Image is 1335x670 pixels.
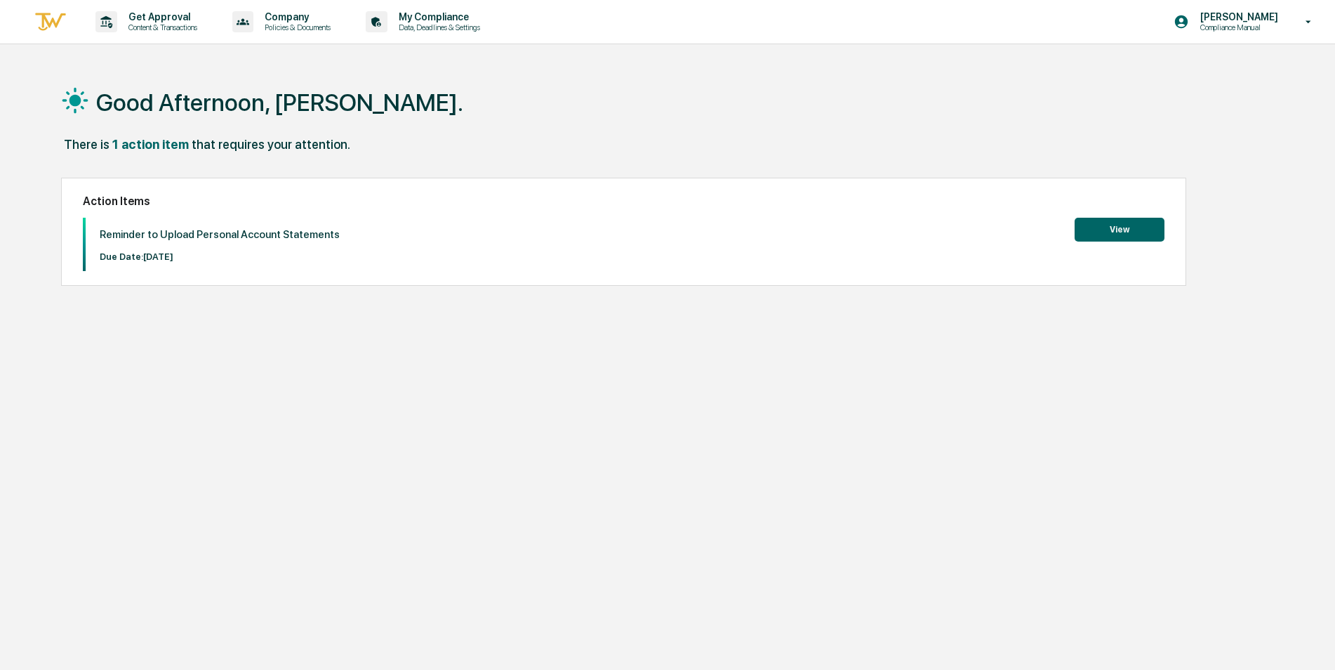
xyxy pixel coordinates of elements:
p: Policies & Documents [253,22,338,32]
p: Reminder to Upload Personal Account Statements [100,228,340,241]
p: Content & Transactions [117,22,204,32]
p: [PERSON_NAME] [1189,11,1285,22]
h2: Action Items [83,195,1164,208]
h1: Good Afternoon, [PERSON_NAME]. [96,88,463,117]
img: logo [34,11,67,34]
p: Compliance Manual [1189,22,1285,32]
div: that requires your attention. [192,137,350,152]
p: Get Approval [117,11,204,22]
div: There is [64,137,109,152]
div: 1 action item [112,137,189,152]
p: My Compliance [387,11,487,22]
p: Data, Deadlines & Settings [387,22,487,32]
p: Due Date: [DATE] [100,251,340,262]
a: View [1075,222,1164,235]
button: View [1075,218,1164,242]
p: Company [253,11,338,22]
